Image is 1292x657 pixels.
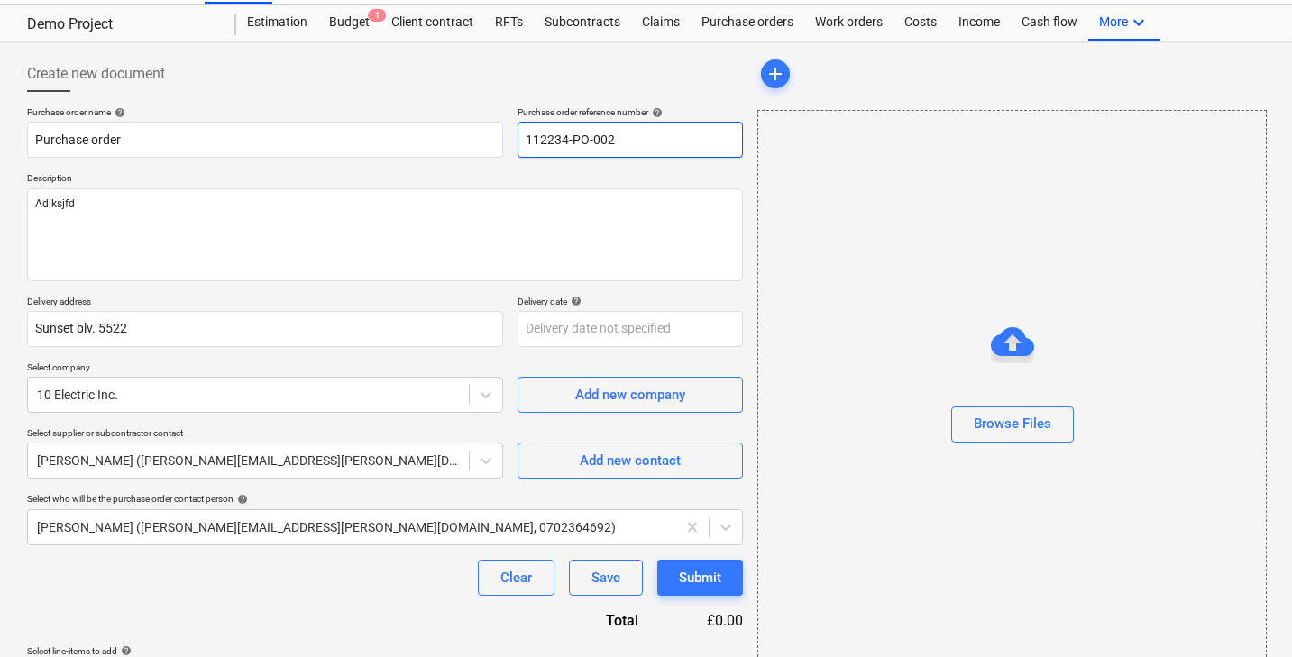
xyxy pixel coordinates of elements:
[648,107,663,118] span: help
[27,427,503,443] p: Select supplier or subcontractor contact
[1011,5,1088,41] a: Cash flow
[368,9,386,22] span: 1
[974,412,1051,435] div: Browse Files
[27,188,743,281] textarea: Adlksjfd
[804,5,893,41] a: Work orders
[765,63,786,85] span: add
[484,5,534,41] a: RFTs
[518,311,743,347] input: Delivery date not specified
[893,5,948,41] a: Costs
[518,443,743,479] button: Add new contact
[951,406,1074,443] button: Browse Files
[667,610,743,631] div: £0.00
[567,296,582,306] span: help
[111,107,125,118] span: help
[518,296,743,307] div: Delivery date
[27,106,503,118] div: Purchase order name
[27,645,503,657] div: Select line-items to add
[691,5,804,41] a: Purchase orders
[318,5,380,41] a: Budget1
[27,172,743,187] p: Description
[679,566,721,589] div: Submit
[117,645,132,656] span: help
[27,361,503,377] p: Select company
[234,494,248,505] span: help
[591,566,620,589] div: Save
[500,566,532,589] div: Clear
[318,5,380,41] div: Budget
[478,560,554,596] button: Clear
[569,560,643,596] button: Save
[236,5,318,41] a: Estimation
[657,560,743,596] button: Submit
[534,5,631,41] a: Subcontracts
[575,383,685,406] div: Add new company
[518,377,743,413] button: Add new company
[1088,5,1160,41] div: More
[27,311,503,347] input: Delivery address
[518,106,743,118] div: Purchase order reference number
[518,122,743,158] input: Order number
[948,5,1011,41] a: Income
[27,63,165,85] span: Create new document
[27,122,503,158] input: Document name
[580,449,681,472] div: Add new contact
[380,5,484,41] a: Client contract
[27,493,743,505] div: Select who will be the purchase order contact person
[1128,12,1150,33] i: keyboard_arrow_down
[631,5,691,41] a: Claims
[27,15,215,34] div: Demo Project
[27,296,503,311] p: Delivery address
[509,610,667,631] div: Total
